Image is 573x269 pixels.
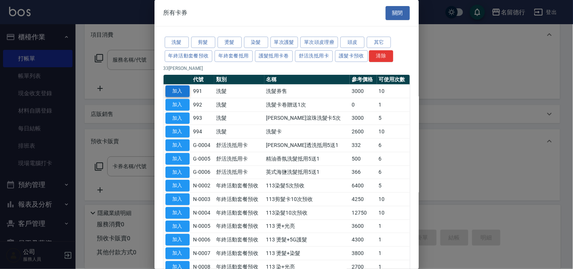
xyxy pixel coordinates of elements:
td: 洗髮 [214,85,264,98]
button: 頭皮 [340,37,364,48]
td: 年終活動套餐預收 [214,193,264,206]
button: 加入 [165,85,190,97]
td: 年終活動套餐預收 [214,247,264,260]
td: N-0007 [192,247,215,260]
td: N-0004 [192,206,215,220]
td: 12750 [350,206,377,220]
td: 3800 [350,247,377,260]
td: 113 燙髮+5G護髮 [264,233,350,247]
td: 舒活洗抵用卡 [214,139,264,152]
td: G-0004 [192,139,215,152]
td: N-0005 [192,220,215,233]
td: 500 [350,152,377,165]
td: 洗髮卡卷贈送1次 [264,98,350,111]
td: 991 [192,85,215,98]
td: 3000 [350,85,377,98]
button: 加入 [165,207,190,219]
td: 年終活動套餐預收 [214,220,264,233]
td: 3000 [350,111,377,125]
button: 剪髮 [191,37,215,48]
td: 年終活動套餐預收 [214,206,264,220]
th: 參考價格 [350,75,377,85]
button: 護髮卡預收 [335,50,368,62]
button: 關閉 [386,6,410,20]
td: 6 [377,152,410,165]
button: 加入 [165,167,190,178]
td: 6 [377,165,410,179]
button: 洗髮 [165,37,189,48]
td: 舒活洗抵用卡 [214,152,264,165]
button: 加入 [165,247,190,259]
button: 燙髮 [218,37,242,48]
td: N-0002 [192,179,215,193]
td: 4300 [350,233,377,247]
th: 名稱 [264,75,350,85]
button: 年終活動套餐預收 [165,50,213,62]
button: 加入 [165,126,190,138]
td: 洗髮卡 [264,125,350,139]
td: 994 [192,125,215,139]
td: N-0003 [192,193,215,206]
td: 洗髮 [214,125,264,139]
button: 加入 [165,180,190,192]
td: 舒活洗抵用卡 [214,165,264,179]
td: 10 [377,85,410,98]
td: 10 [377,125,410,139]
td: 1 [377,220,410,233]
button: 染髮 [244,37,268,48]
td: 洗髮 [214,98,264,111]
td: N-0006 [192,233,215,247]
button: 清除 [369,50,393,62]
td: 10 [377,206,410,220]
td: 6400 [350,179,377,193]
span: 所有卡券 [164,9,188,17]
button: 加入 [165,139,190,151]
td: 332 [350,139,377,152]
td: G-0006 [192,165,215,179]
td: 3600 [350,220,377,233]
th: 代號 [192,75,215,85]
td: 113剪髮卡10次預收 [264,193,350,206]
td: 英式海鹽洗髮抵用5送1 [264,165,350,179]
button: 加入 [165,193,190,205]
button: 加入 [165,221,190,232]
td: 992 [192,98,215,111]
button: 加入 [165,153,190,165]
p: 33 [PERSON_NAME] [164,65,410,72]
td: 4250 [350,193,377,206]
td: 366 [350,165,377,179]
td: 精油香氛洗髮抵用5送1 [264,152,350,165]
td: 993 [192,111,215,125]
td: G-0005 [192,152,215,165]
td: 113染髮10次預收 [264,206,350,220]
td: 113 燙+光亮 [264,220,350,233]
td: 1 [377,233,410,247]
td: 5 [377,179,410,193]
th: 可使用次數 [377,75,410,85]
button: 加入 [165,234,190,246]
td: 2600 [350,125,377,139]
td: [PERSON_NAME]透洗抵用5送1 [264,139,350,152]
td: 113染髮5次預收 [264,179,350,193]
td: [PERSON_NAME]滾珠洗髮卡5次 [264,111,350,125]
button: 其它 [367,37,391,48]
button: 加入 [165,99,190,111]
button: 單次頭皮理療 [300,37,338,48]
td: 0 [350,98,377,111]
td: 年終活動套餐預收 [214,179,264,193]
button: 護髮抵用卡卷 [255,50,293,62]
td: 洗髮 [214,111,264,125]
td: 1 [377,247,410,260]
button: 單次護髮 [270,37,298,48]
button: 加入 [165,113,190,124]
td: 6 [377,139,410,152]
td: 5 [377,111,410,125]
td: 1 [377,98,410,111]
td: 洗髮券售 [264,85,350,98]
button: 舒活洗抵用卡 [295,50,333,62]
button: 年終套餐抵用 [215,50,252,62]
td: 113 燙髮+染髮 [264,247,350,260]
td: 10 [377,193,410,206]
th: 類別 [214,75,264,85]
td: 年終活動套餐預收 [214,233,264,247]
